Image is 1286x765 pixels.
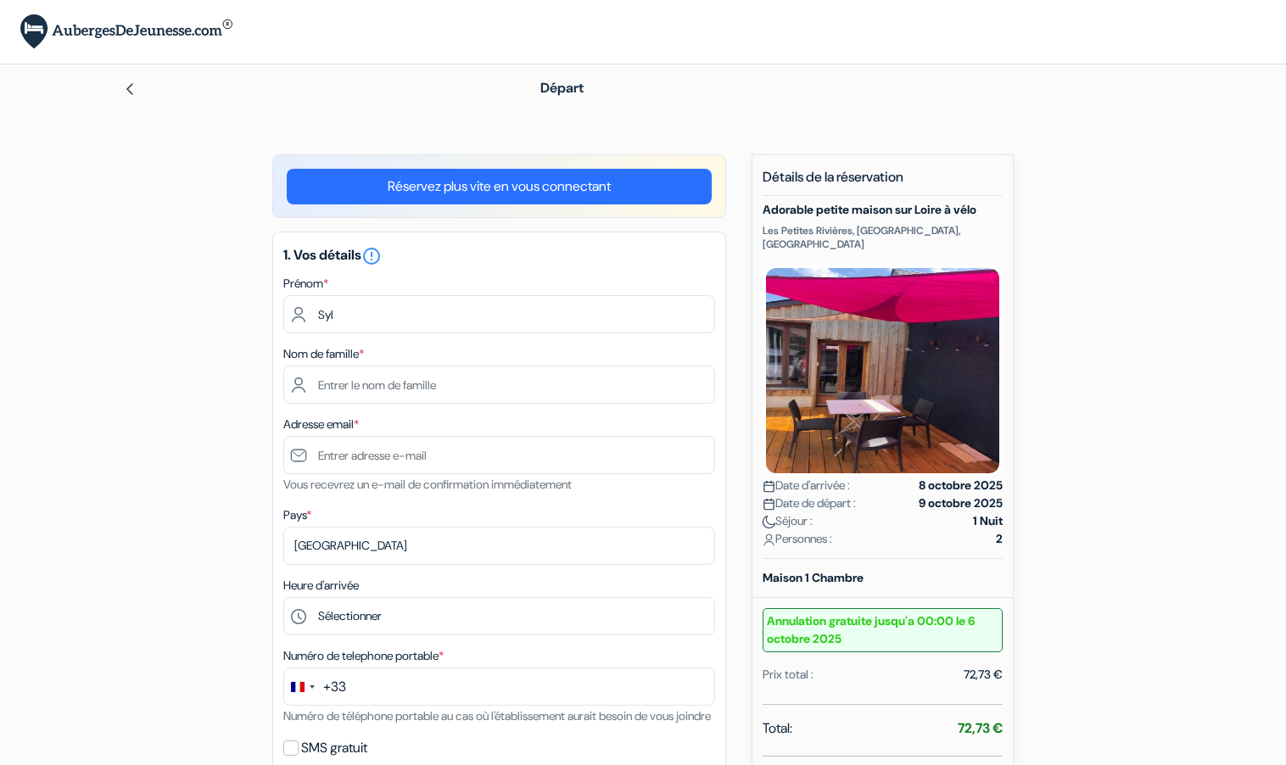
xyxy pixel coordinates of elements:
label: SMS gratuit [301,736,367,760]
i: error_outline [361,246,382,266]
input: Entrer le nom de famille [283,366,715,404]
input: Entrer adresse e-mail [283,436,715,474]
img: calendar.svg [763,498,775,511]
img: calendar.svg [763,480,775,493]
strong: 8 octobre 2025 [919,477,1003,494]
span: Personnes : [763,530,832,548]
small: Annulation gratuite jusqu'a 00:00 le 6 octobre 2025 [763,608,1003,652]
div: 72,73 € [964,666,1003,684]
h5: 1. Vos détails [283,246,715,266]
img: user_icon.svg [763,533,775,546]
label: Prénom [283,275,328,293]
b: Maison 1 Chambre [763,570,864,585]
span: Total: [763,718,792,739]
strong: 72,73 € [958,719,1003,737]
span: Départ [540,79,584,97]
span: Date d'arrivée : [763,477,850,494]
div: +33 [323,677,346,697]
p: Les Petites Rivières, [GEOGRAPHIC_DATA], [GEOGRAPHIC_DATA] [763,224,1003,251]
input: Entrez votre prénom [283,295,715,333]
strong: 2 [996,530,1003,548]
strong: 9 octobre 2025 [919,494,1003,512]
span: Séjour : [763,512,813,530]
strong: 1 Nuit [973,512,1003,530]
img: AubergesDeJeunesse.com [20,14,232,49]
label: Heure d'arrivée [283,577,359,595]
small: Numéro de téléphone portable au cas où l'établissement aurait besoin de vous joindre [283,708,711,723]
label: Pays [283,506,311,524]
span: Date de départ : [763,494,856,512]
label: Nom de famille [283,345,364,363]
small: Vous recevrez un e-mail de confirmation immédiatement [283,477,572,492]
img: moon.svg [763,516,775,528]
button: Change country, selected France (+33) [284,668,346,705]
label: Numéro de telephone portable [283,647,444,665]
a: error_outline [361,246,382,264]
div: Prix total : [763,666,814,684]
a: Réservez plus vite en vous connectant [287,169,712,204]
label: Adresse email [283,416,359,433]
h5: Adorable petite maison sur Loire à vélo [763,203,1003,217]
h5: Détails de la réservation [763,169,1003,196]
img: left_arrow.svg [123,82,137,96]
